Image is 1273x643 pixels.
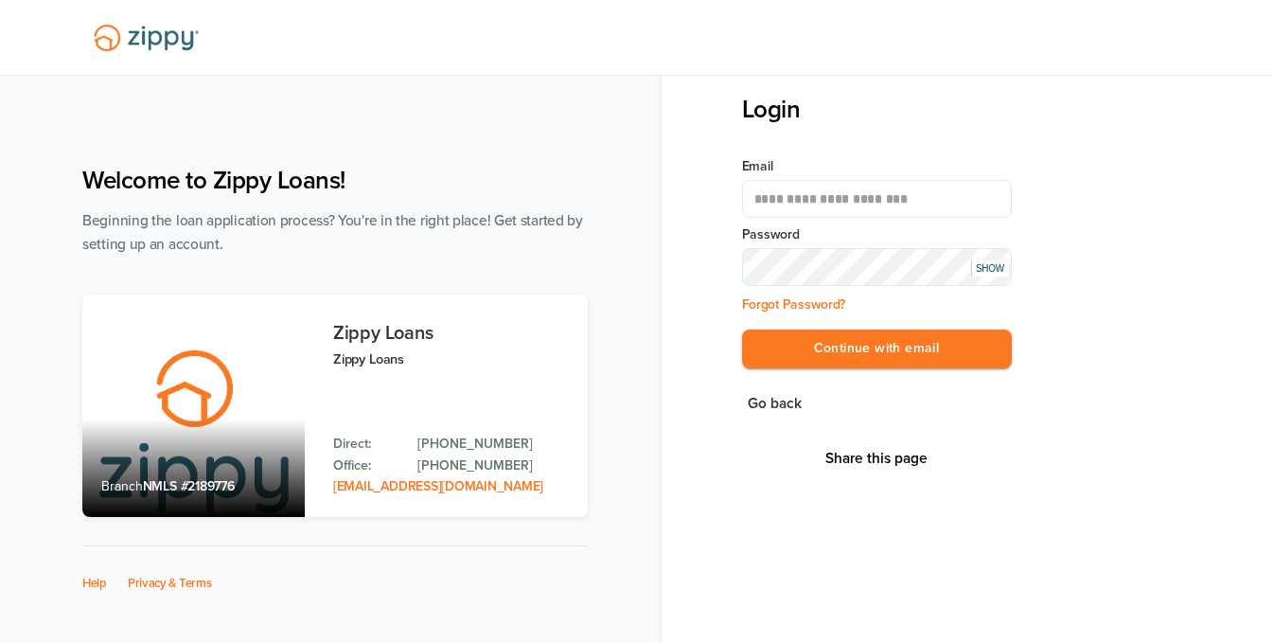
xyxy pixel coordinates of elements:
[82,16,210,60] img: Lender Logo
[742,248,1012,286] input: Input Password
[101,478,143,494] span: Branch
[742,391,807,417] button: Go back
[333,455,398,476] p: Office:
[143,478,235,494] span: NMLS #2189776
[333,478,543,494] a: Email Address: zippyguide@zippymh.com
[128,576,212,591] a: Privacy & Terms
[333,348,569,370] p: Zippy Loans
[333,323,569,344] h3: Zippy Loans
[742,330,1012,368] button: Continue with email
[417,455,569,476] a: Office Phone: 512-975-2947
[742,95,1012,124] h3: Login
[820,449,933,468] button: Share This Page
[742,296,846,313] a: Forgot Password?
[417,434,569,455] a: Direct Phone: 512-975-2947
[82,212,583,253] span: Beginning the loan application process? You're in the right place! Get started by setting up an a...
[742,157,1012,176] label: Email
[971,260,1009,277] div: SHOW
[742,225,1012,244] label: Password
[82,576,107,591] a: Help
[82,166,588,195] h1: Welcome to Zippy Loans!
[742,180,1012,218] input: Email Address
[333,434,398,455] p: Direct:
